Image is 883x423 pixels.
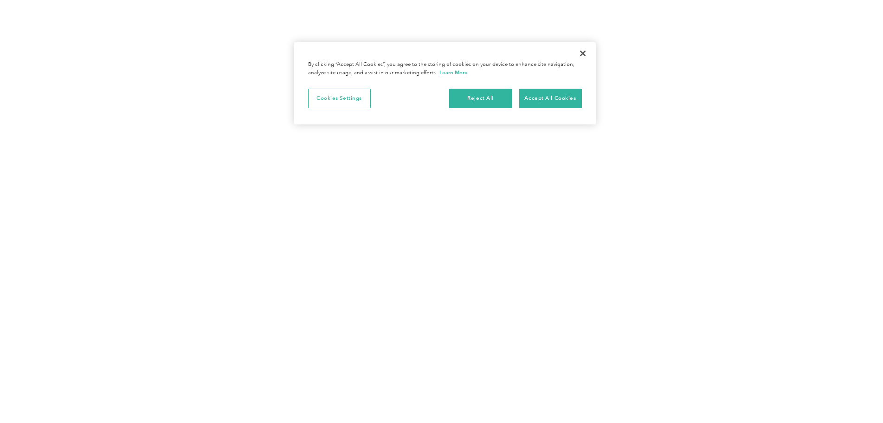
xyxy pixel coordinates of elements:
[449,89,512,108] button: Reject All
[439,69,468,76] a: More information about your privacy, opens in a new tab
[519,89,582,108] button: Accept All Cookies
[294,42,596,124] div: Cookie banner
[308,61,582,77] div: By clicking “Accept All Cookies”, you agree to the storing of cookies on your device to enhance s...
[308,89,371,108] button: Cookies Settings
[573,43,593,64] button: Close
[294,42,596,124] div: Privacy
